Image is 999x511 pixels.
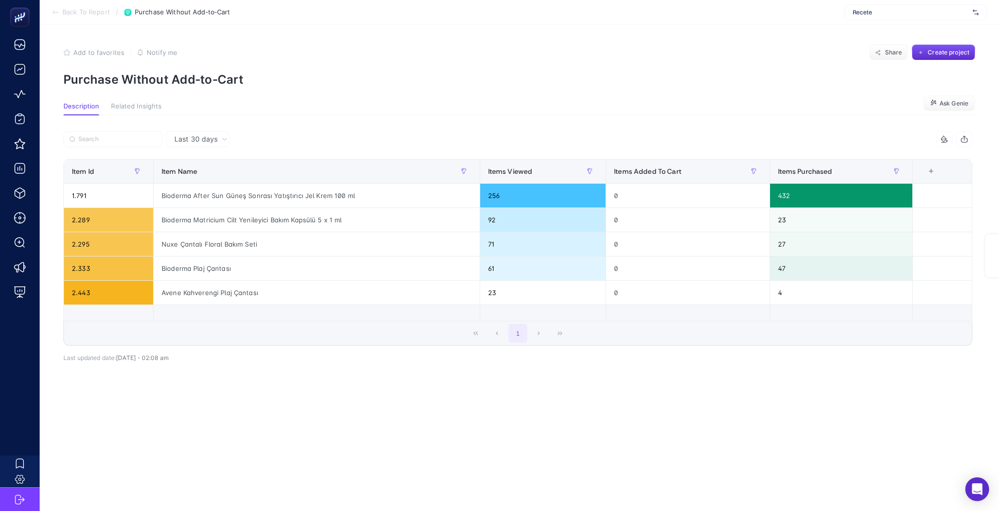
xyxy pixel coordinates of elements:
div: + [922,167,941,175]
div: Last 30 days [63,147,972,361]
div: 27 [770,232,912,256]
div: Open Intercom Messenger [965,477,989,501]
div: Bioderma Matricium Cilt Yenileyici Bakım Kapsülü 5 x 1 ml [154,208,479,232]
div: Bioderma After Sun Güneş Sonrası Yatıştırıcı Jel Krem 100 ml [154,184,479,207]
span: Description [63,102,99,110]
button: Share [869,45,908,60]
button: Related Insights [111,102,162,115]
span: Item Name [162,167,197,175]
div: 47 [770,256,912,280]
div: 92 [480,208,606,232]
div: Bioderma Plaj Çantası [154,256,479,280]
span: Ask Genie [940,100,968,107]
div: 0 [606,256,769,280]
span: Last updated date: [63,354,116,361]
div: 0 [606,281,769,305]
div: 4 [770,281,912,305]
input: Search [78,136,157,143]
div: Avene Kahverengi Plaj Çantası [154,281,479,305]
div: 2.289 [64,208,153,232]
div: 432 [770,184,912,207]
span: Items Viewed [488,167,533,175]
button: Ask Genie [923,96,975,111]
div: 256 [480,184,606,207]
span: Create project [928,49,969,56]
span: Notify me [147,49,177,56]
div: 23 [770,208,912,232]
button: Add to favorites [63,49,124,56]
div: 5 items selected [921,167,929,189]
span: / [116,8,118,16]
img: svg%3e [973,7,979,17]
span: Recete [853,8,969,16]
span: Back To Report [62,8,110,16]
div: 2.333 [64,256,153,280]
span: Items Purchased [778,167,832,175]
div: 2.295 [64,232,153,256]
div: 2.443 [64,281,153,305]
div: 0 [606,184,769,207]
span: Item Id [72,167,94,175]
div: 61 [480,256,606,280]
div: 71 [480,232,606,256]
button: Notify me [137,49,177,56]
span: Last 30 days [174,134,218,144]
button: 1 [508,324,527,343]
span: Items Added To Cart [614,167,681,175]
button: Create project [912,45,975,60]
span: Purchase Without Add‑to‑Cart [135,8,230,16]
div: 23 [480,281,606,305]
div: 1.791 [64,184,153,207]
p: Purchase Without Add‑to‑Cart [63,72,975,87]
div: Nuxe Çantalı Floral Bakım Seti [154,232,479,256]
div: 0 [606,208,769,232]
div: 0 [606,232,769,256]
span: Add to favorites [73,49,124,56]
span: Share [885,49,902,56]
button: Description [63,102,99,115]
span: Related Insights [111,102,162,110]
span: [DATE]・02:08 am [116,354,168,361]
